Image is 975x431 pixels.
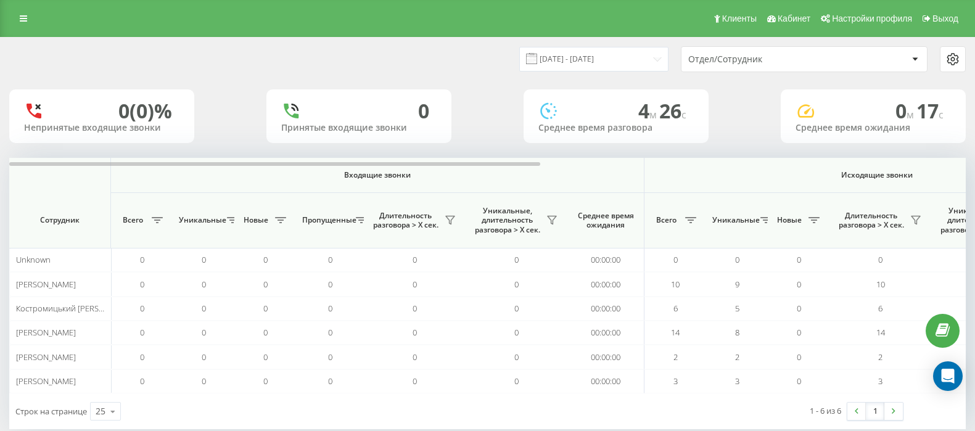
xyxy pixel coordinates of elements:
[140,376,144,387] span: 0
[688,54,836,65] div: Отдел/Сотрудник
[671,279,680,290] span: 10
[567,345,644,369] td: 00:00:00
[567,321,644,345] td: 00:00:00
[328,254,332,265] span: 0
[140,254,144,265] span: 0
[673,351,678,363] span: 2
[797,327,801,338] span: 0
[797,254,801,265] span: 0
[140,327,144,338] span: 0
[878,351,882,363] span: 2
[659,97,686,124] span: 26
[202,279,206,290] span: 0
[413,376,417,387] span: 0
[895,97,916,124] span: 0
[16,351,76,363] span: [PERSON_NAME]
[932,14,958,23] span: Выход
[328,376,332,387] span: 0
[567,297,644,321] td: 00:00:00
[24,123,179,133] div: Непринятые входящие звонки
[143,170,612,180] span: Входящие звонки
[876,327,885,338] span: 14
[413,351,417,363] span: 0
[878,254,882,265] span: 0
[328,351,332,363] span: 0
[472,206,543,235] span: Уникальные, длительность разговора > Х сек.
[117,215,148,225] span: Всего
[263,303,268,314] span: 0
[538,123,694,133] div: Среднее время разговора
[202,303,206,314] span: 0
[179,215,223,225] span: Уникальные
[418,99,429,123] div: 0
[514,303,519,314] span: 0
[328,327,332,338] span: 0
[671,327,680,338] span: 14
[638,97,659,124] span: 4
[866,403,884,420] a: 1
[651,215,681,225] span: Всего
[16,254,51,265] span: Unknown
[876,279,885,290] span: 10
[263,279,268,290] span: 0
[673,376,678,387] span: 3
[413,327,417,338] span: 0
[907,108,916,121] span: м
[370,211,441,230] span: Длительность разговора > Х сек.
[673,254,678,265] span: 0
[797,279,801,290] span: 0
[413,303,417,314] span: 0
[413,279,417,290] span: 0
[118,99,172,123] div: 0 (0)%
[263,254,268,265] span: 0
[413,254,417,265] span: 0
[567,272,644,296] td: 00:00:00
[281,123,437,133] div: Принятые входящие звонки
[916,97,944,124] span: 17
[263,327,268,338] span: 0
[202,254,206,265] span: 0
[514,327,519,338] span: 0
[712,215,757,225] span: Уникальные
[933,361,963,391] div: Open Intercom Messenger
[514,376,519,387] span: 0
[328,303,332,314] span: 0
[836,211,907,230] span: Длительность разговора > Х сек.
[16,303,138,314] span: Костромицький [PERSON_NAME]
[722,14,757,23] span: Клиенты
[140,303,144,314] span: 0
[302,215,352,225] span: Пропущенные
[328,279,332,290] span: 0
[16,327,76,338] span: [PERSON_NAME]
[735,279,739,290] span: 9
[735,376,739,387] span: 3
[939,108,944,121] span: c
[514,279,519,290] span: 0
[778,14,810,23] span: Кабинет
[878,376,882,387] span: 3
[878,303,882,314] span: 6
[832,14,912,23] span: Настройки профиля
[673,303,678,314] span: 6
[735,327,739,338] span: 8
[202,376,206,387] span: 0
[567,248,644,272] td: 00:00:00
[797,303,801,314] span: 0
[796,123,951,133] div: Среднее время ожидания
[735,303,739,314] span: 5
[20,215,100,225] span: Сотрудник
[735,351,739,363] span: 2
[16,279,76,290] span: [PERSON_NAME]
[577,211,635,230] span: Среднее время ожидания
[514,351,519,363] span: 0
[735,254,739,265] span: 0
[774,215,805,225] span: Новые
[15,406,87,417] span: Строк на странице
[681,108,686,121] span: c
[649,108,659,121] span: м
[797,376,801,387] span: 0
[797,351,801,363] span: 0
[140,351,144,363] span: 0
[96,405,105,417] div: 25
[263,376,268,387] span: 0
